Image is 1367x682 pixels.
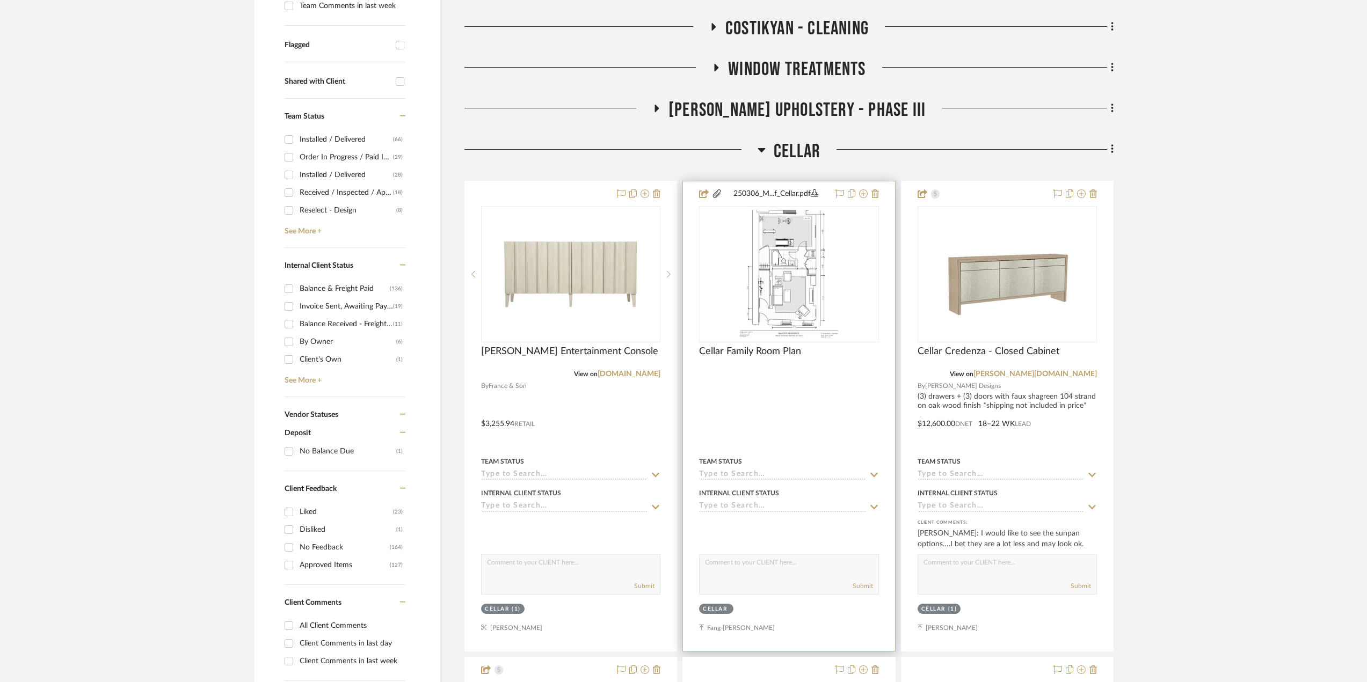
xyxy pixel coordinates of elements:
[300,635,403,652] div: Client Comments in last day
[390,556,403,574] div: (127)
[574,371,598,377] span: View on
[390,280,403,297] div: (136)
[853,581,873,591] button: Submit
[668,99,926,122] span: [PERSON_NAME] Upholstery - Phase III
[918,528,1097,549] div: [PERSON_NAME]: I would like to see the sunpan options….I bet they are a lot less and may look ok.
[481,488,561,498] div: Internal Client Status
[481,457,524,466] div: Team Status
[481,470,648,480] input: Type to Search…
[300,351,396,368] div: Client's Own
[285,113,324,120] span: Team Status
[512,605,521,613] div: (1)
[300,652,403,670] div: Client Comments in last week
[699,470,866,480] input: Type to Search…
[300,149,393,166] div: Order In Progress / Paid In Full w/ Freight, No Balance due
[940,207,1074,341] img: Cellar Credenza - Closed Cabinet
[285,77,390,86] div: Shared with Client
[948,605,957,613] div: (1)
[300,298,393,315] div: Invoice Sent, Awaiting Payment
[737,207,841,341] img: Cellar Family Room Plan
[300,316,393,333] div: Balance Received - Freight Due
[728,58,866,81] span: Window Treatments
[300,443,396,460] div: No Balance Due
[393,298,403,315] div: (19)
[921,605,946,613] div: Cellar
[300,166,393,184] div: Installed / Delivered
[699,488,779,498] div: Internal Client Status
[485,605,509,613] div: Cellar
[390,539,403,556] div: (164)
[504,207,638,341] img: Augusto Entertainment Console
[285,411,338,419] span: Vendor Statuses
[700,207,878,342] div: 0
[725,17,869,40] span: Costikyan - Cleaning
[396,443,403,460] div: (1)
[300,333,396,350] div: By Owner
[396,351,403,368] div: (1)
[285,262,353,269] span: Internal Client Status
[300,556,390,574] div: Approved Items
[393,503,403,520] div: (23)
[634,581,655,591] button: Submit
[396,202,403,219] div: (8)
[481,381,489,391] span: By
[396,521,403,538] div: (1)
[396,333,403,350] div: (6)
[393,316,403,333] div: (11)
[300,184,393,201] div: Received / Inspected / Approved
[300,280,390,297] div: Balance & Freight Paid
[285,485,337,493] span: Client Feedback
[300,202,396,219] div: Reselect - Design
[1071,581,1091,591] button: Submit
[285,41,390,50] div: Flagged
[950,371,973,377] span: View on
[393,184,403,201] div: (18)
[282,219,405,236] a: See More +
[918,502,1084,512] input: Type to Search…
[722,188,828,201] button: 250306_M...f_Cellar.pdf
[282,368,405,385] a: See More +
[285,599,341,606] span: Client Comments
[481,346,658,357] span: [PERSON_NAME] Entertainment Console
[300,131,393,148] div: Installed / Delivered
[393,166,403,184] div: (28)
[300,503,393,520] div: Liked
[489,381,527,391] span: France & Son
[699,346,801,357] span: Cellar Family Room Plan
[699,457,742,466] div: Team Status
[285,429,311,437] span: Deposit
[393,131,403,148] div: (66)
[774,140,820,163] span: Cellar
[918,488,998,498] div: Internal Client Status
[699,502,866,512] input: Type to Search…
[300,539,390,556] div: No Feedback
[918,346,1059,357] span: Cellar Credenza - Closed Cabinet
[393,149,403,166] div: (29)
[925,381,1001,391] span: [PERSON_NAME] Designs
[598,370,660,378] a: [DOMAIN_NAME]
[918,381,925,391] span: By
[300,521,396,538] div: Disliked
[918,457,961,466] div: Team Status
[918,470,1084,480] input: Type to Search…
[482,207,660,342] div: 0
[703,605,727,613] div: Cellar
[481,502,648,512] input: Type to Search…
[300,617,403,634] div: All Client Comments
[973,370,1097,378] a: [PERSON_NAME][DOMAIN_NAME]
